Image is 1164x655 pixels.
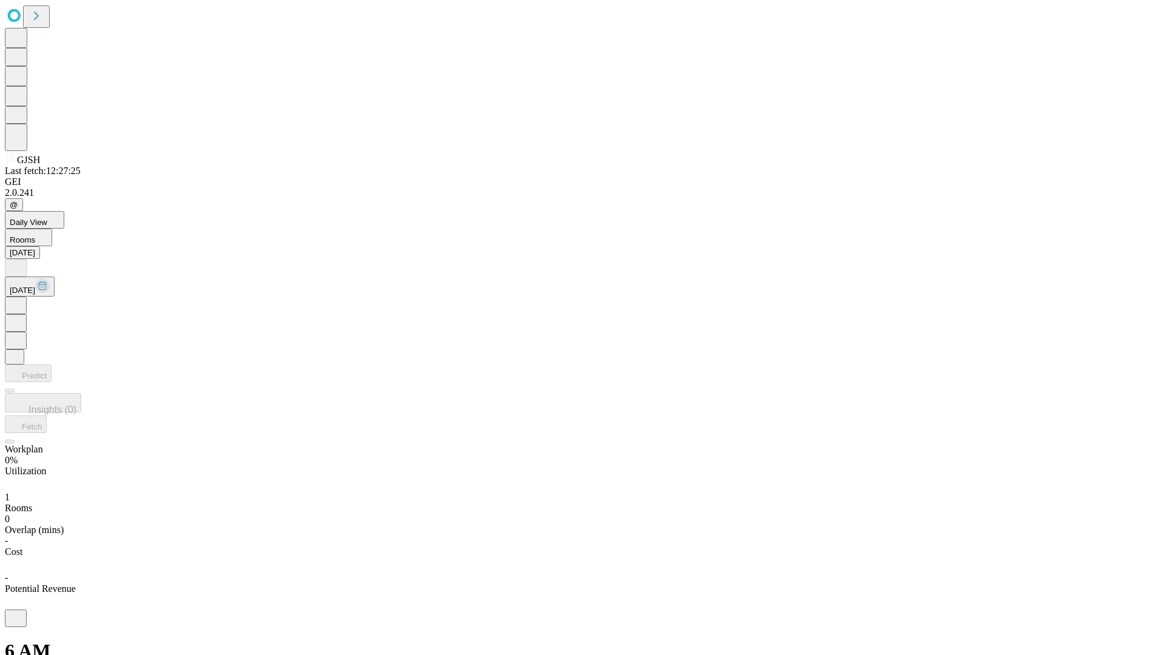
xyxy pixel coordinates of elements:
span: Rooms [10,235,35,244]
span: 0 [5,514,10,524]
span: 1 [5,492,10,502]
div: 2.0.241 [5,187,1159,198]
span: - [5,536,8,546]
button: @ [5,198,23,211]
button: Predict [5,364,52,382]
button: Insights (0) [5,393,81,412]
span: @ [10,200,18,209]
button: [DATE] [5,277,55,297]
span: Overlap (mins) [5,525,64,535]
span: Cost [5,546,22,557]
span: Insights (0) [28,405,76,415]
span: 0% [5,455,18,465]
button: Rooms [5,229,52,246]
span: Workplan [5,444,43,454]
span: Potential Revenue [5,583,76,594]
button: [DATE] [5,246,40,259]
span: GJSH [17,155,40,165]
span: Daily View [10,218,47,227]
button: Fetch [5,415,47,433]
button: Daily View [5,211,64,229]
div: GEI [5,176,1159,187]
span: Last fetch: 12:27:25 [5,166,81,176]
span: Rooms [5,503,32,513]
span: Utilization [5,466,46,476]
span: - [5,573,8,583]
span: [DATE] [10,286,35,295]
